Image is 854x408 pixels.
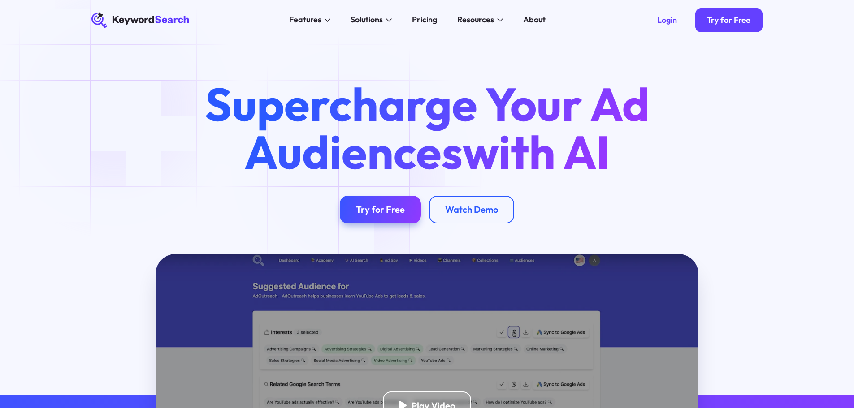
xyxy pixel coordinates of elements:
div: Try for Free [707,15,750,25]
div: Try for Free [356,204,405,215]
div: About [523,14,546,26]
div: Solutions [351,14,383,26]
div: Resources [457,14,494,26]
h1: Supercharge Your Ad Audiences [186,80,668,175]
a: Try for Free [695,8,763,32]
a: Try for Free [340,196,421,224]
div: Watch Demo [445,204,498,215]
a: Pricing [406,12,443,28]
a: Login [645,8,689,32]
div: Pricing [412,14,437,26]
div: Features [289,14,321,26]
span: with AI [463,123,610,181]
div: Login [657,15,677,25]
a: About [517,12,552,28]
